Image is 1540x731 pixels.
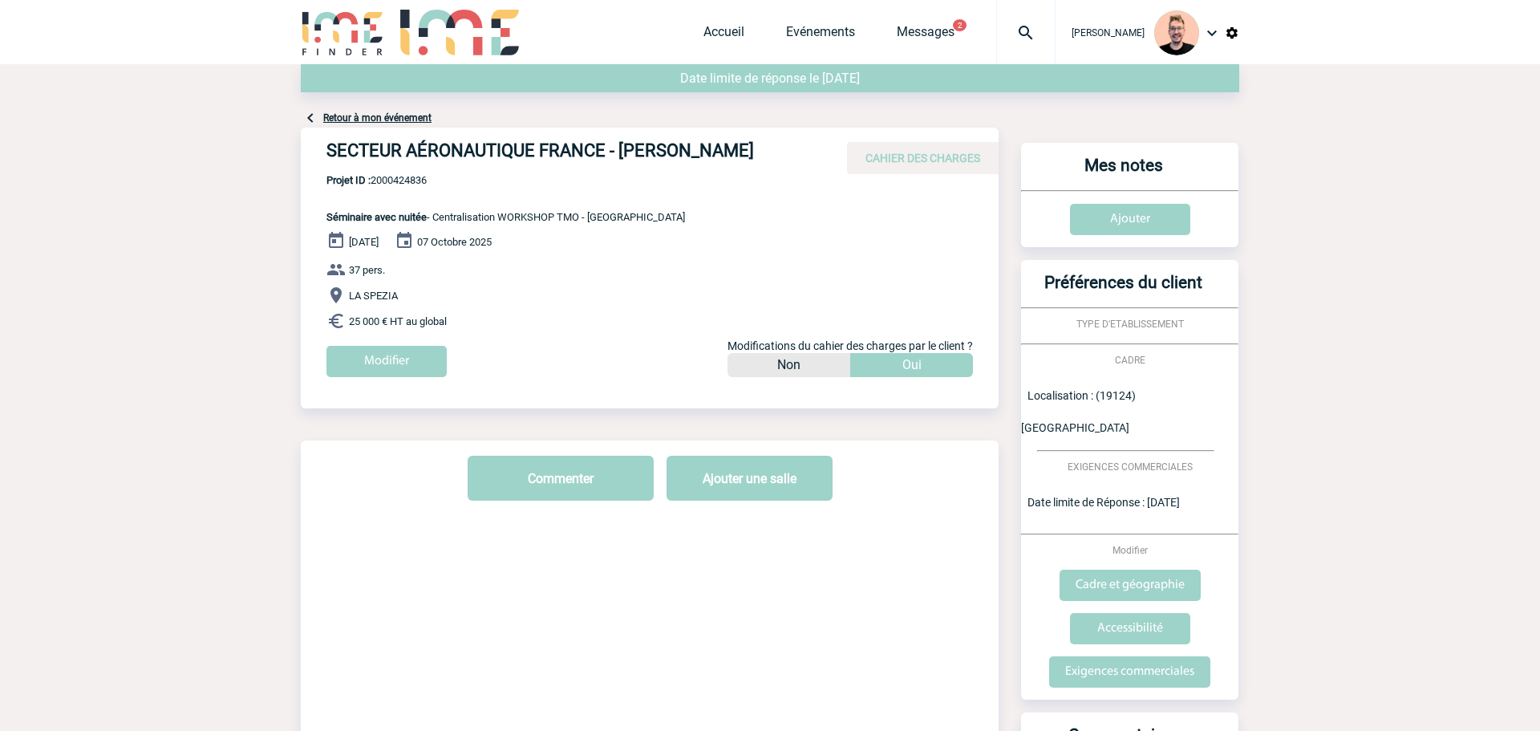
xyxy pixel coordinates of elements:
span: TYPE D'ETABLISSEMENT [1076,319,1184,330]
span: Date limite de Réponse : [DATE] [1027,496,1180,509]
a: Accueil [703,24,744,47]
a: Retour à mon événement [323,112,432,124]
a: Messages [897,24,954,47]
input: Exigences commerciales [1049,656,1210,688]
b: Projet ID : [326,174,371,186]
span: Localisation : (19124) [GEOGRAPHIC_DATA] [1021,389,1136,434]
p: Non [777,353,800,377]
button: Commenter [468,456,654,501]
span: EXIGENCES COMMERCIALES [1068,461,1193,473]
button: Ajouter une salle [667,456,833,501]
span: 07 Octobre 2025 [417,236,492,248]
span: 2000424836 [326,174,685,186]
span: Modifications du cahier des charges par le client ? [727,339,973,352]
span: Modifier [1112,545,1148,556]
img: 129741-1.png [1154,10,1199,55]
button: 2 [953,19,967,31]
span: CAHIER DES CHARGES [865,152,980,164]
a: Evénements [786,24,855,47]
h4: SECTEUR AÉRONAUTIQUE FRANCE - [PERSON_NAME] [326,140,808,168]
input: Modifier [326,346,447,377]
img: IME-Finder [301,10,384,55]
input: Ajouter [1070,204,1190,235]
span: CADRE [1115,355,1145,366]
h3: Mes notes [1027,156,1219,190]
p: Oui [902,353,922,377]
span: 37 pers. [349,264,385,276]
span: [PERSON_NAME] [1072,27,1145,39]
span: Date limite de réponse le [DATE] [680,71,860,86]
input: Cadre et géographie [1060,570,1201,601]
span: [DATE] [349,236,379,248]
span: - Centralisation WORKSHOP TMO - [GEOGRAPHIC_DATA] [326,211,685,223]
span: 25 000 € HT au global [349,315,447,327]
span: LA SPEZIA [349,290,398,302]
span: Séminaire avec nuitée [326,211,427,223]
input: Accessibilité [1070,613,1190,644]
h3: Préférences du client [1027,273,1219,307]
